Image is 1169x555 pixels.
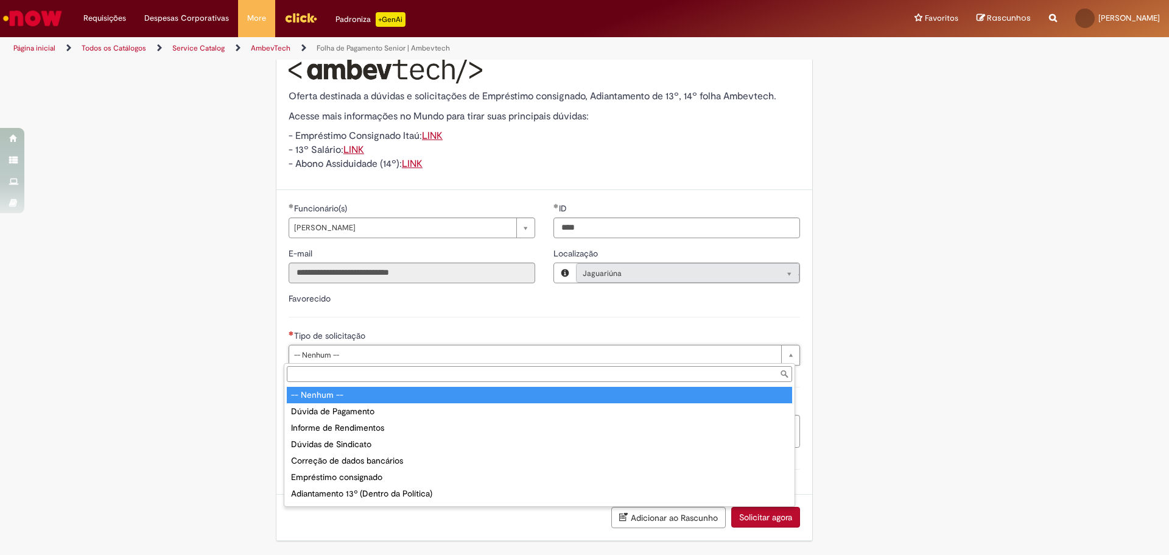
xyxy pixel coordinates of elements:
ul: Tipo de solicitação [284,384,795,506]
div: Informe de Rendimentos [287,420,792,436]
div: -- Nenhum -- [287,387,792,403]
div: Correção de dados bancários [287,453,792,469]
div: Empréstimo consignado [287,469,792,486]
div: Adiantamento abono assiduidade - 14º (Dentro da Política) [287,502,792,518]
div: Adiantamento 13º (Dentro da Política) [287,486,792,502]
div: Dúvidas de Sindicato [287,436,792,453]
div: Dúvida de Pagamento [287,403,792,420]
